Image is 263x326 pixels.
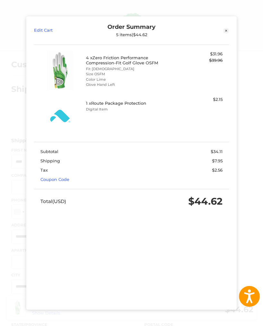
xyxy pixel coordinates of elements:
span: $2.56 [212,167,223,173]
div: 5 items | $44.62 [83,32,180,37]
div: $2.15 [177,96,223,103]
div: $39.96 [177,57,223,63]
li: Fit [DEMOGRAPHIC_DATA] [86,66,175,72]
h4: 1 x Route Package Protection [86,101,175,106]
li: Digital Item [86,107,175,112]
span: $34.11 [211,149,223,154]
h4: 4 x Zero Friction Performance Compression-Fit Golf Glove OSFM [86,55,175,66]
span: $7.95 [212,158,223,163]
div: Order Summary [83,23,180,37]
li: Glove Hand Left [86,82,175,87]
a: Edit Cart [34,23,83,37]
span: Total (USD) [40,198,66,204]
span: $44.62 [188,195,223,207]
a: Coupon Code [40,177,69,182]
span: Subtotal [40,149,58,154]
li: Size OSFM [86,71,175,77]
li: Color Lime [86,77,175,82]
span: Tax [40,167,48,173]
div: $31.96 [177,51,223,57]
span: Shipping [40,158,60,163]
